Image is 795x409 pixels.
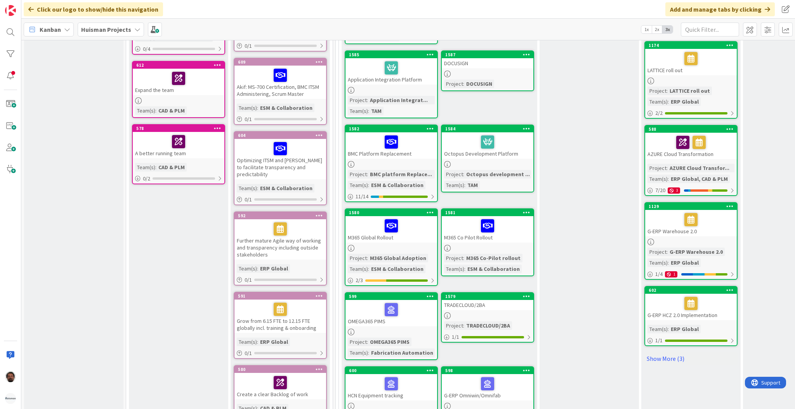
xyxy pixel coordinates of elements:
[667,164,668,172] span: :
[155,163,156,172] span: :
[668,175,669,183] span: :
[133,174,224,184] div: 0/2
[234,132,326,179] div: 604Optimizing ITSM and [PERSON_NAME] to facilitate transparency and predictability
[442,209,533,243] div: 1581M365 Co Pilot Rollout
[5,5,16,16] img: Visit kanbanzone.com
[345,293,437,300] div: 599
[367,96,368,104] span: :
[647,325,668,333] div: Team(s)
[345,300,437,326] div: OMEGA365 PIMS
[345,216,437,243] div: M365 Global Rollout
[345,276,437,285] div: 2/3
[133,69,224,95] div: Expand the team
[356,276,363,284] span: 2 / 3
[645,42,737,75] div: 1174LATTICE roll out
[348,348,368,357] div: Team(s)
[652,26,662,33] span: 2x
[345,209,437,243] div: 1580M365 Global Rollout
[662,26,673,33] span: 3x
[133,44,224,54] div: 0/4
[238,133,326,138] div: 604
[647,248,667,256] div: Project
[368,338,411,346] div: OMEGA365 PIMS
[369,181,425,189] div: ESM & Collaboration
[444,265,464,273] div: Team(s)
[368,181,369,189] span: :
[641,26,652,33] span: 1x
[463,321,464,330] span: :
[348,170,367,179] div: Project
[644,352,738,365] a: Show More (3)
[464,321,512,330] div: TRADECLOUD/2BA
[257,338,258,346] span: :
[368,254,428,262] div: M365 Global Adoption
[345,209,437,216] div: 1580
[442,125,533,132] div: 1584
[258,104,314,112] div: ESM & Collaboration
[367,170,368,179] span: :
[464,254,522,262] div: M365 Co-Pilot rollout
[647,97,668,106] div: Team(s)
[442,125,533,159] div: 1584Octopus Development Platform
[668,97,669,106] span: :
[345,125,437,159] div: 1582BMC Platform Replacement
[245,276,252,284] span: 0 / 1
[258,338,290,346] div: ERP Global
[442,367,533,374] div: 598
[245,349,252,357] span: 0 / 1
[356,192,368,201] span: 11 / 14
[667,248,668,256] span: :
[345,293,437,326] div: 599OMEGA365 PIMS
[655,109,663,117] span: 2 / 2
[24,2,163,16] div: Click our logo to show/hide this navigation
[345,58,437,85] div: Application Integration Platform
[234,139,326,179] div: Optimizing ITSM and [PERSON_NAME] to facilitate transparency and predictability
[5,371,16,382] img: AC
[669,325,701,333] div: ERP Global
[668,248,725,256] div: G-ERP Warehouse 2.0
[645,203,737,236] div: 1129G-ERP Warehouse 2.0
[668,87,712,95] div: LATTICE roll out
[237,264,257,273] div: Team(s)
[237,338,257,346] div: Team(s)
[257,184,258,192] span: :
[647,164,667,172] div: Project
[444,170,463,179] div: Project
[348,338,367,346] div: Project
[234,66,326,99] div: Akif: MS-700 Certification, BMC ITSM Administering, Scrum Master
[463,170,464,179] span: :
[345,374,437,400] div: HCN Equipment tracking
[367,254,368,262] span: :
[645,126,737,159] div: 588AZURE Cloud Transformation
[5,393,16,404] img: avatar
[464,170,532,179] div: Octopus development ...
[234,348,326,358] div: 0/1
[445,210,533,215] div: 1581
[349,210,437,215] div: 1580
[681,23,739,36] input: Quick Filter...
[445,368,533,373] div: 598
[234,59,326,66] div: 609
[238,59,326,65] div: 609
[234,366,326,373] div: 580
[156,106,187,115] div: CAD & PLM
[135,163,155,172] div: Team(s)
[234,195,326,204] div: 0/1
[237,104,257,112] div: Team(s)
[668,164,731,172] div: AZURE Cloud Transfor...
[463,80,464,88] span: :
[645,49,737,75] div: LATTICE roll out
[442,293,533,300] div: 1579
[155,106,156,115] span: :
[345,51,437,85] div: 1585Application Integration Platform
[645,287,737,320] div: 602G-ERP HCZ 2.0 Implementation
[16,1,35,10] span: Support
[647,87,667,95] div: Project
[348,254,367,262] div: Project
[645,294,737,320] div: G-ERP HCZ 2.0 Implementation
[669,175,730,183] div: ERP Global, CAD & PLM
[234,275,326,285] div: 0/1
[452,333,459,341] span: 1 / 1
[348,96,367,104] div: Project
[368,265,369,273] span: :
